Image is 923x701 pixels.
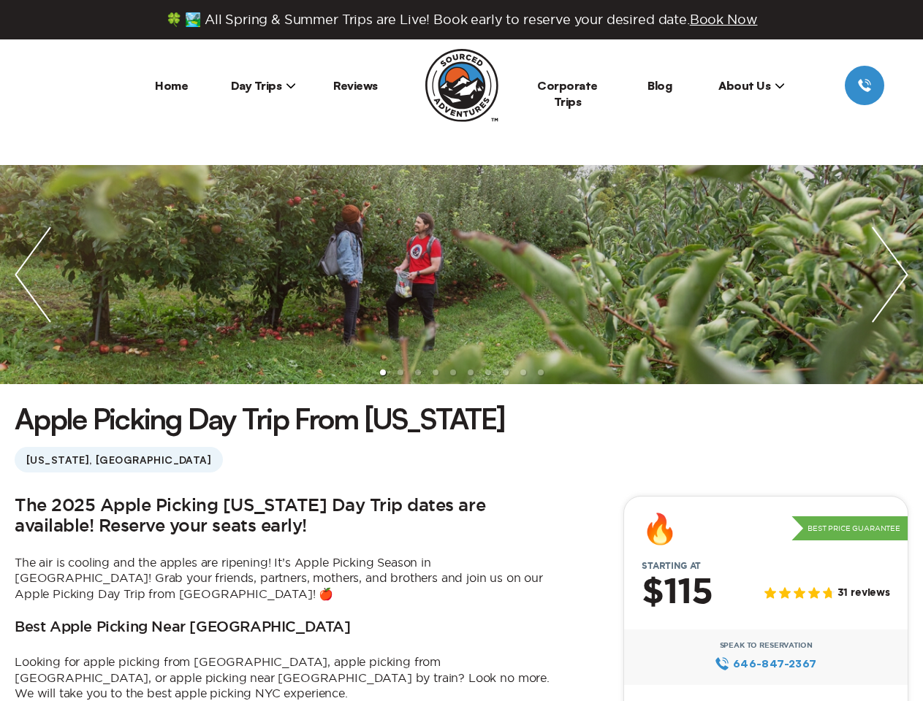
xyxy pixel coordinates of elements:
[15,555,558,602] p: The air is cooling and the apples are ripening! It’s Apple Picking Season in [GEOGRAPHIC_DATA]! G...
[155,78,188,93] a: Home
[468,369,474,375] li: slide item 6
[15,447,223,472] span: [US_STATE], [GEOGRAPHIC_DATA]
[720,641,813,650] span: Speak to Reservation
[733,656,817,672] span: 646‍-847‍-2367
[433,369,438,375] li: slide item 4
[231,78,297,93] span: Day Trips
[415,369,421,375] li: slide item 3
[624,561,718,571] span: Starting at
[538,369,544,375] li: slide item 10
[520,369,526,375] li: slide item 9
[791,516,908,541] p: Best Price Guarantee
[715,656,816,672] a: 646‍-847‍-2367
[380,369,386,375] li: slide item 1
[166,12,758,28] span: 🍀 🏞️ All Spring & Summer Trips are Live! Book early to reserve your desired date.
[15,496,558,537] h2: The 2025 Apple Picking [US_STATE] Day Trip dates are available! Reserve your seats early!
[425,49,498,122] img: Sourced Adventures company logo
[485,369,491,375] li: slide item 7
[857,165,923,384] img: next slide / item
[503,369,509,375] li: slide item 8
[642,514,678,543] div: 🔥
[837,587,890,600] span: 31 reviews
[647,78,672,93] a: Blog
[15,399,505,438] h1: Apple Picking Day Trip From [US_STATE]
[398,369,403,375] li: slide item 2
[718,78,785,93] span: About Us
[690,12,758,26] span: Book Now
[450,369,456,375] li: slide item 5
[537,78,598,109] a: Corporate Trips
[333,78,378,93] a: Reviews
[15,619,351,637] h3: Best Apple Picking Near [GEOGRAPHIC_DATA]
[642,574,713,612] h2: $115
